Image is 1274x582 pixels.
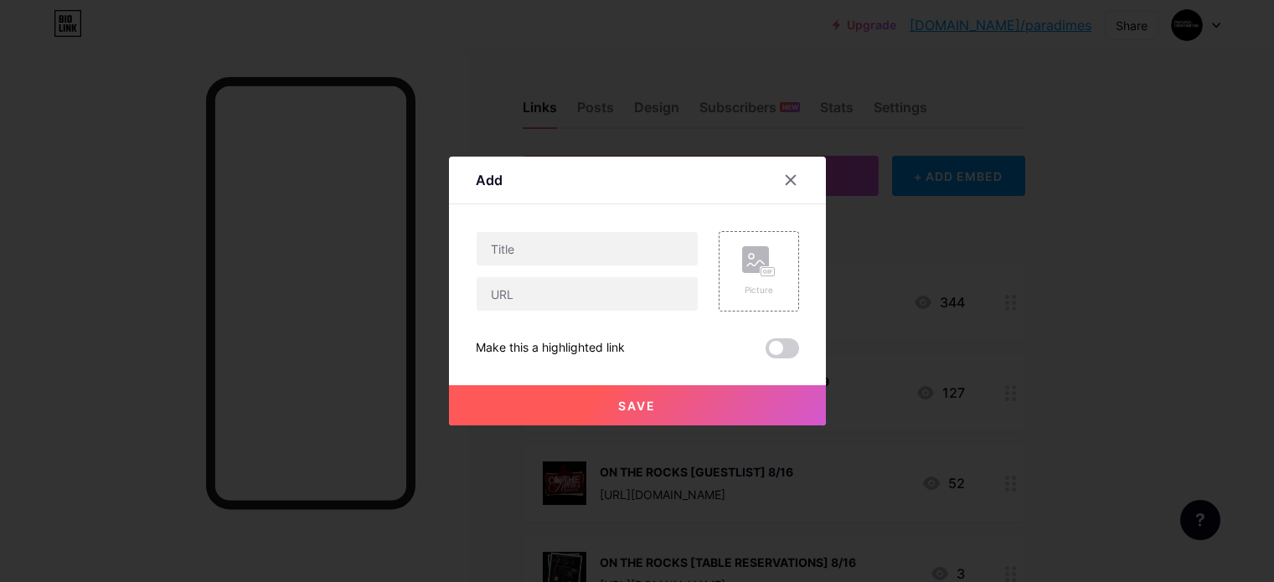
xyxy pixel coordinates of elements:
[742,284,776,296] div: Picture
[477,232,698,265] input: Title
[476,338,625,358] div: Make this a highlighted link
[449,385,826,425] button: Save
[477,277,698,311] input: URL
[618,399,656,413] span: Save
[476,170,503,190] div: Add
